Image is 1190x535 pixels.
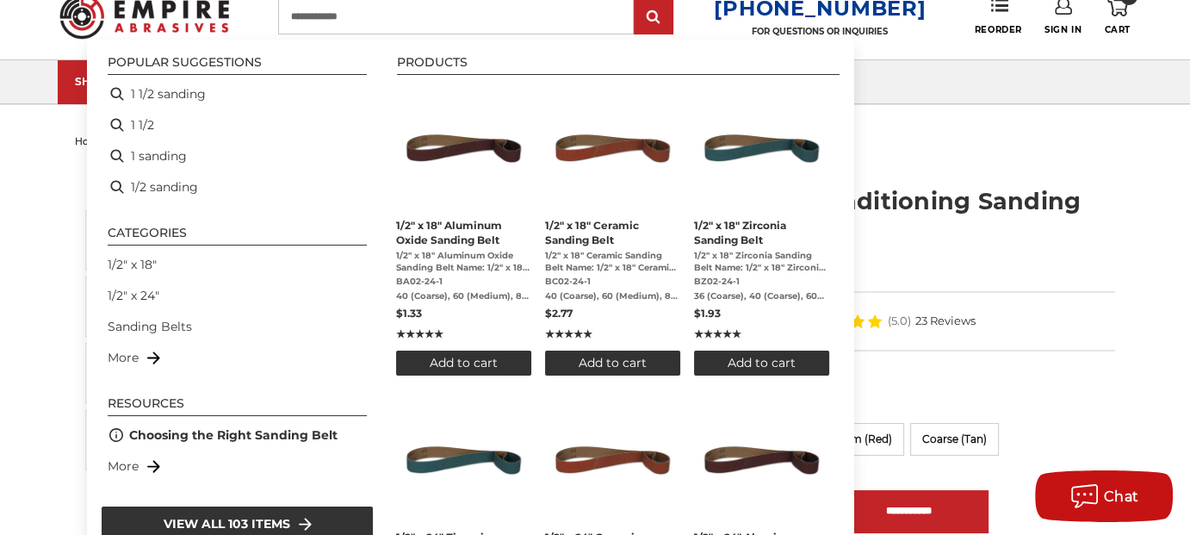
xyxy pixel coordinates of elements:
h1: 2" x 72" Surface Conditioning Sanding Belt [607,184,1115,252]
img: 1/2" x 18" Zirconia File Belt [699,85,824,210]
button: Add to cart [694,351,829,376]
span: 40 (Coarse), 60 (Medium), 80 (Medium), 120 (Fine), 36 (Coarse), 24 (Coarse), 100 (Fine), 150 (Fin... [545,290,680,302]
span: Sign In [1044,24,1082,35]
span: ★★★★★ [396,327,443,342]
li: 1/2" x 24" [101,280,374,311]
a: Sanding Belts [108,318,192,336]
span: ★★★★★ [694,327,741,342]
span: $1.93 [694,307,721,320]
li: Popular suggestions [108,56,367,75]
span: BZ02-24-1 [694,276,829,288]
span: View all 103 items [164,514,290,533]
a: 1/2" x 18" Ceramic Sanding Belt [545,85,680,376]
span: 1/2" x 18" Zirconia Sanding Belt [694,218,829,247]
span: 36 (Coarse), 40 (Coarse), 60 (Medium), 80 (Medium), 120 (Fine), 24 (Coarse), 100 (Fine), 150 (Fin... [694,290,829,302]
span: 1/2" x 18" Zirconia Sanding Belt Name: 1/2" x 18" Zirconia File Belt Description: Zirconia alumin... [694,250,829,274]
li: 1/2 sanding [101,171,374,202]
li: 1/2" x 18" Aluminum Oxide Sanding Belt [389,78,538,383]
li: More [101,451,374,482]
li: 1/2" x 18" Zirconia Sanding Belt [687,78,836,383]
div: SHOP CATEGORIES [75,75,213,88]
img: 1/2" x 24" Ceramic File Belt [550,397,675,522]
p: FOR QUESTIONS OR INQUIRIES [714,26,926,37]
span: Reorder [975,24,1022,35]
img: 1/2" x 24" Zirconia File Belt [401,397,526,522]
img: 1/2" x 18" Ceramic File Belt [550,85,675,210]
span: $2.77 [545,307,573,320]
span: 23 Reviews [915,315,976,327]
span: $1.33 [396,307,422,320]
span: (5.0) [888,315,911,327]
a: 1/2" x 18" Aluminum Oxide Sanding Belt [396,85,531,376]
li: 1 1/2 [101,109,374,140]
img: 1/2" x 24" Aluminum Oxide File Belt [699,397,824,522]
span: Chat [1104,488,1139,505]
span: ★★★★★ [545,327,592,342]
span: 1/2" x 18" Ceramic Sanding Belt Name: 1/2" x 18" Ceramic File Belt Description: Ceramic grain coa... [545,250,680,274]
button: Chat [1035,470,1173,522]
li: Products [397,56,840,75]
span: 1/2" x 18" Aluminum Oxide Sanding Belt Name: 1/2" x 18" Aluminum Oxide File Belt (13mm x 457mm AO... [396,250,531,274]
span: BA02-24-1 [396,276,531,288]
img: 1/2" x 18" Aluminum Oxide File Belt [401,85,526,210]
span: 1/2" x 18" Ceramic Sanding Belt [545,218,680,247]
button: Add to cart [545,351,680,376]
li: Choosing the Right Sanding Belt [101,420,374,451]
li: Categories [108,227,367,246]
a: 1/2" x 24" [108,287,159,305]
li: 1/2" x 18" Ceramic Sanding Belt [538,78,687,383]
span: 40 (Coarse), 60 (Medium), 80 (Medium), 120 (Fine), 180 (Very Fine), 220 (Very Fine), 320 (Very Fi... [396,290,531,302]
span: BC02-24-1 [545,276,680,288]
li: More [101,342,374,373]
li: 1/2" x 18" [101,249,374,280]
label: Belt Grit: [607,397,1115,414]
li: 1 1/2 sanding [101,78,374,109]
li: 1 sanding [101,140,374,171]
span: Cart [1105,24,1131,35]
a: 1/2" x 18" [108,256,157,274]
li: Resources [108,397,367,416]
button: Add to cart [396,351,531,376]
span: 1/2" x 18" Aluminum Oxide Sanding Belt [396,218,531,247]
a: home [75,135,105,147]
li: Sanding Belts [101,311,374,342]
a: Choosing the Right Sanding Belt [129,426,338,445]
a: 1/2" x 18" Zirconia Sanding Belt [694,85,829,376]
